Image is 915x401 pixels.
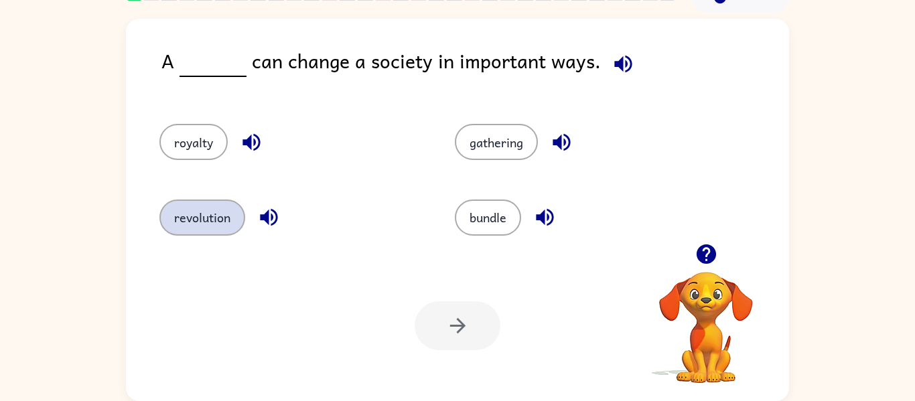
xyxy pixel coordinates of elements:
[161,46,789,97] div: A can change a society in important ways.
[159,199,245,236] button: revolution
[455,199,521,236] button: bundle
[159,124,228,160] button: royalty
[639,251,773,385] video: Your browser must support playing .mp4 files to use Literably. Please try using another browser.
[455,124,538,160] button: gathering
